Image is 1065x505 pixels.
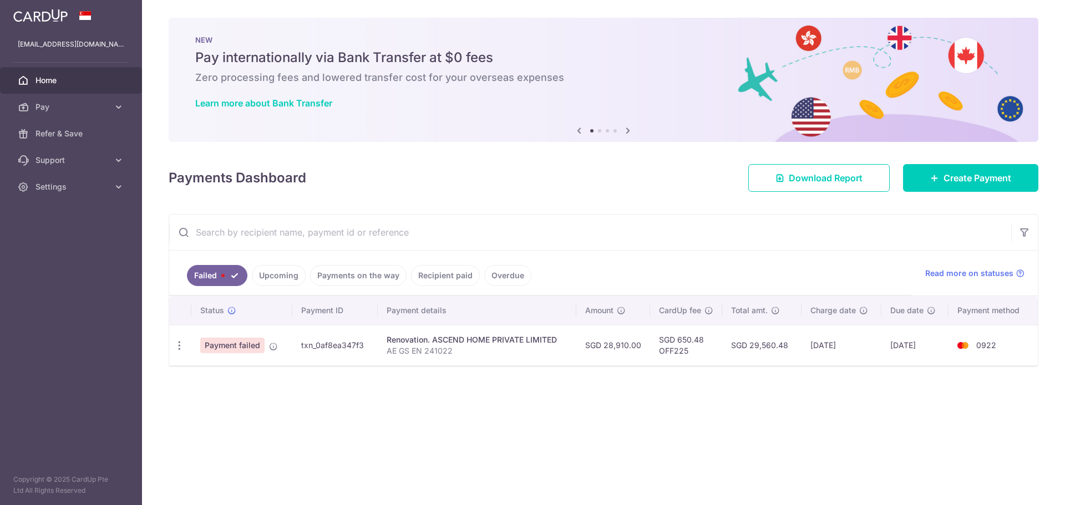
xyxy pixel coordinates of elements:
a: Read more on statuses [925,268,1025,279]
input: Search by recipient name, payment id or reference [169,215,1011,250]
th: Payment details [378,296,577,325]
td: SGD 29,560.48 [722,325,802,365]
p: NEW [195,35,1012,44]
a: Payments on the way [310,265,407,286]
span: Due date [890,305,924,316]
p: AE GS EN 241022 [387,345,568,356]
td: [DATE] [881,325,949,365]
span: Support [35,155,109,166]
span: Payment failed [200,338,265,353]
a: Download Report [748,164,890,192]
td: SGD 28,910.00 [576,325,650,365]
td: [DATE] [802,325,881,365]
span: CardUp fee [659,305,701,316]
h6: Zero processing fees and lowered transfer cost for your overseas expenses [195,71,1012,84]
a: Failed [187,265,247,286]
td: txn_0af8ea347f3 [292,325,378,365]
th: Payment method [949,296,1038,325]
span: Settings [35,181,109,192]
h4: Payments Dashboard [169,168,306,188]
img: Bank transfer banner [169,18,1038,142]
a: Create Payment [903,164,1038,192]
a: Recipient paid [411,265,480,286]
img: CardUp [13,9,68,22]
span: Total amt. [731,305,768,316]
span: Read more on statuses [925,268,1013,279]
span: 0922 [976,340,996,350]
span: Charge date [810,305,856,316]
span: Status [200,305,224,316]
a: Upcoming [252,265,306,286]
span: Create Payment [944,171,1011,185]
a: Learn more about Bank Transfer [195,98,332,109]
th: Payment ID [292,296,378,325]
p: [EMAIL_ADDRESS][DOMAIN_NAME] [18,39,124,50]
span: Download Report [789,171,863,185]
h5: Pay internationally via Bank Transfer at $0 fees [195,49,1012,67]
a: Overdue [484,265,531,286]
div: Renovation. ASCEND HOME PRIVATE LIMITED [387,334,568,345]
span: Amount [585,305,613,316]
span: Home [35,75,109,86]
span: Pay [35,101,109,113]
td: SGD 650.48 OFF225 [650,325,722,365]
span: Refer & Save [35,128,109,139]
img: Bank Card [952,339,974,352]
